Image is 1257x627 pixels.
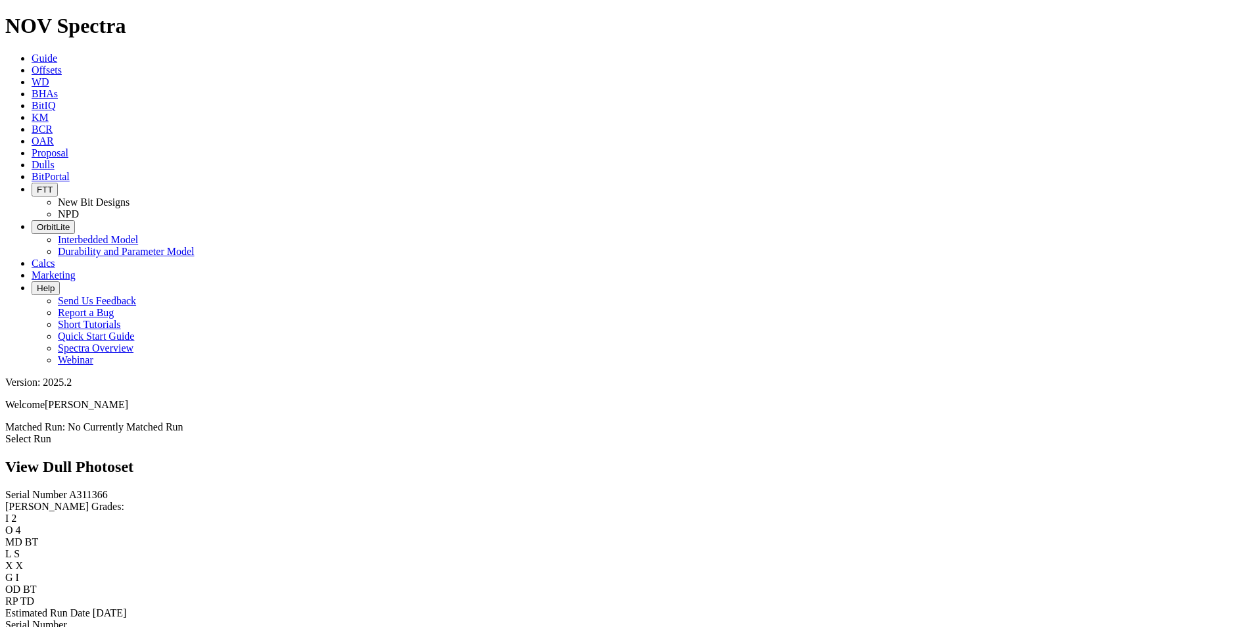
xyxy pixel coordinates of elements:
[16,524,21,536] span: 4
[58,342,133,354] a: Spectra Overview
[32,112,49,123] a: KM
[58,208,79,220] a: NPD
[32,269,76,281] a: Marketing
[5,433,51,444] a: Select Run
[93,607,127,618] span: [DATE]
[32,220,75,234] button: OrbitLite
[5,548,11,559] label: L
[58,354,93,365] a: Webinar
[5,572,13,583] label: G
[25,536,38,547] span: BT
[32,135,54,147] a: OAR
[32,147,68,158] a: Proposal
[5,399,1252,411] p: Welcome
[14,548,20,559] span: S
[5,489,67,500] label: Serial Number
[58,319,121,330] a: Short Tutorials
[5,14,1252,38] h1: NOV Spectra
[32,124,53,135] a: BCR
[5,536,22,547] label: MD
[58,331,134,342] a: Quick Start Guide
[32,76,49,87] a: WD
[32,258,55,269] a: Calcs
[37,283,55,293] span: Help
[69,489,108,500] span: A311366
[32,88,58,99] a: BHAs
[5,377,1252,388] div: Version: 2025.2
[32,53,57,64] a: Guide
[5,607,90,618] label: Estimated Run Date
[32,281,60,295] button: Help
[32,64,62,76] a: Offsets
[32,100,55,111] a: BitIQ
[58,234,138,245] a: Interbedded Model
[37,222,70,232] span: OrbitLite
[32,171,70,182] a: BitPortal
[5,560,13,571] label: X
[16,572,19,583] span: I
[32,159,55,170] a: Dulls
[58,197,130,208] a: New Bit Designs
[16,560,24,571] span: X
[37,185,53,195] span: FTT
[5,513,9,524] label: I
[58,295,136,306] a: Send Us Feedback
[5,524,13,536] label: O
[45,399,128,410] span: [PERSON_NAME]
[11,513,16,524] span: 2
[5,421,65,432] span: Matched Run:
[32,183,58,197] button: FTT
[58,307,114,318] a: Report a Bug
[5,458,1252,476] h2: View Dull Photoset
[5,501,1252,513] div: [PERSON_NAME] Grades:
[58,246,195,257] a: Durability and Parameter Model
[5,595,18,607] label: RP
[68,421,183,432] span: No Currently Matched Run
[5,584,20,595] label: OD
[23,584,36,595] span: BT
[20,595,34,607] span: TD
